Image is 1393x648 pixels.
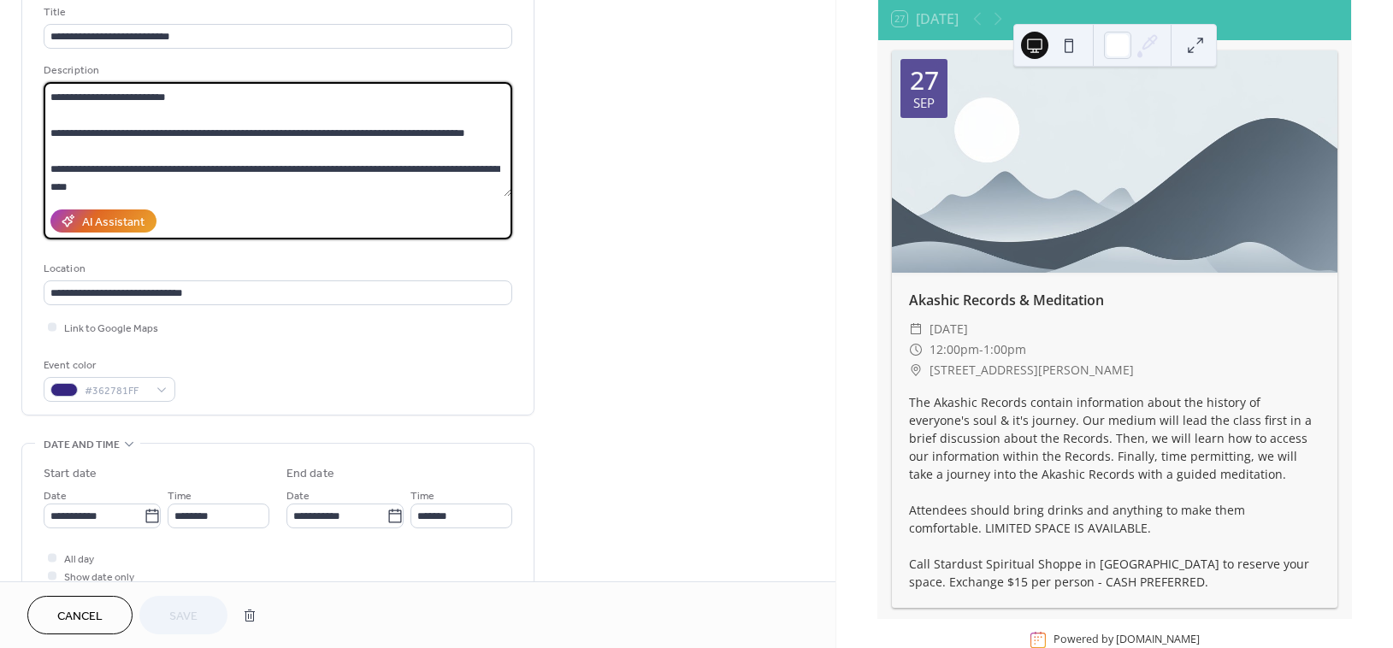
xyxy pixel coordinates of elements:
[44,3,509,21] div: Title
[57,608,103,626] span: Cancel
[1054,633,1200,647] div: Powered by
[979,339,983,360] span: -
[44,465,97,483] div: Start date
[892,290,1337,310] div: Akashic Records & Meditation
[286,465,334,483] div: End date
[44,260,509,278] div: Location
[930,360,1134,380] span: [STREET_ADDRESS][PERSON_NAME]
[1116,633,1200,647] a: [DOMAIN_NAME]
[44,356,172,374] div: Event color
[910,68,939,93] div: 27
[168,487,192,505] span: Time
[85,382,148,400] span: #362781FF
[892,393,1337,591] div: The Akashic Records contain information about the history of everyone's soul & it's journey. Our ...
[64,551,94,568] span: All day
[983,339,1026,360] span: 1:00pm
[64,320,158,338] span: Link to Google Maps
[909,339,923,360] div: ​
[44,487,67,505] span: Date
[50,209,156,233] button: AI Assistant
[410,487,434,505] span: Time
[909,360,923,380] div: ​
[64,568,134,586] span: Show date only
[913,97,935,109] div: Sep
[930,339,979,360] span: 12:00pm
[286,487,310,505] span: Date
[44,436,120,454] span: Date and time
[930,319,968,339] span: [DATE]
[82,214,145,232] div: AI Assistant
[27,596,133,634] button: Cancel
[44,62,509,80] div: Description
[909,319,923,339] div: ​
